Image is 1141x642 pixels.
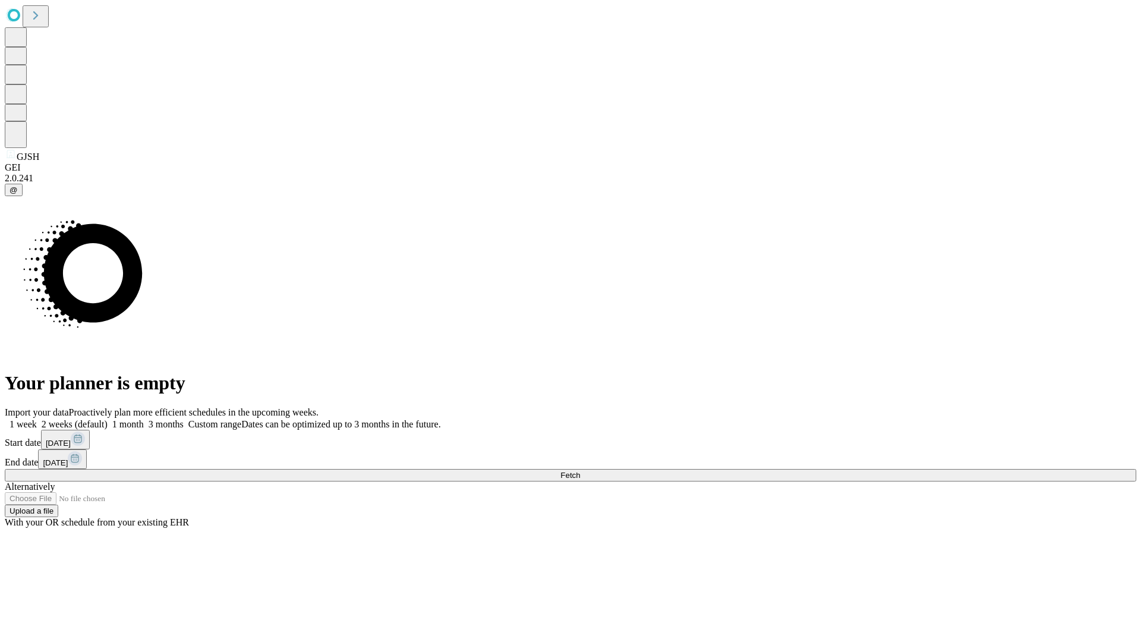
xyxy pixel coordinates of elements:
div: 2.0.241 [5,173,1136,184]
button: [DATE] [38,449,87,469]
span: GJSH [17,152,39,162]
span: 3 months [149,419,184,429]
span: 2 weeks (default) [42,419,108,429]
button: [DATE] [41,430,90,449]
span: Custom range [188,419,241,429]
span: [DATE] [46,439,71,448]
span: Alternatively [5,481,55,492]
span: With your OR schedule from your existing EHR [5,517,189,527]
button: Upload a file [5,505,58,517]
span: Import your data [5,407,69,417]
span: 1 week [10,419,37,429]
span: @ [10,185,18,194]
div: Start date [5,430,1136,449]
div: GEI [5,162,1136,173]
div: End date [5,449,1136,469]
span: Dates can be optimized up to 3 months in the future. [241,419,440,429]
span: Fetch [560,471,580,480]
h1: Your planner is empty [5,372,1136,394]
span: [DATE] [43,458,68,467]
button: Fetch [5,469,1136,481]
button: @ [5,184,23,196]
span: 1 month [112,419,144,429]
span: Proactively plan more efficient schedules in the upcoming weeks. [69,407,319,417]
